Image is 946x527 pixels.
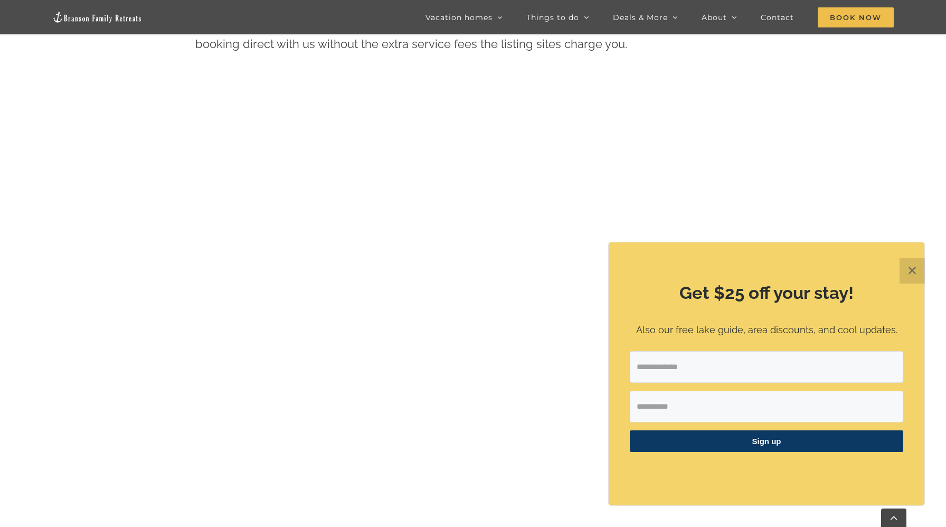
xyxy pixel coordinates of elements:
[630,465,903,476] p: ​
[761,14,794,21] span: Contact
[630,323,903,338] p: Also our free lake guide, area discounts, and cool updates.
[818,7,894,27] span: Book Now
[613,14,668,21] span: Deals & More
[52,11,142,23] img: Branson Family Retreats Logo
[630,430,903,452] button: Sign up
[702,14,727,21] span: About
[630,351,903,383] input: Email Address
[526,14,579,21] span: Things to do
[900,258,925,284] button: Close
[630,391,903,422] input: First Name
[630,281,903,305] h2: Get $25 off your stay!
[425,14,493,21] span: Vacation homes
